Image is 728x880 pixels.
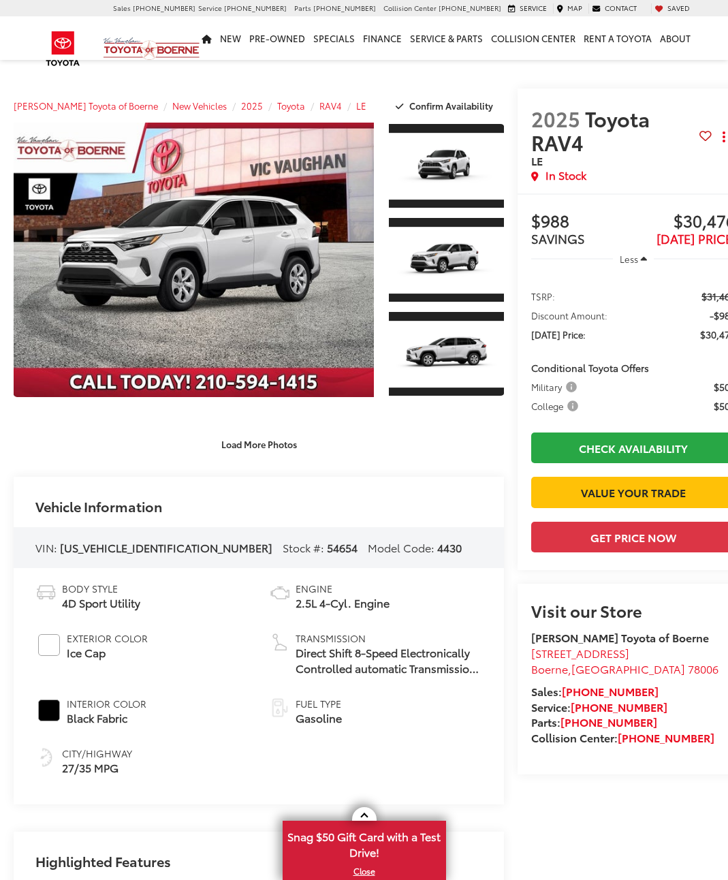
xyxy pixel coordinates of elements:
[224,3,287,13] span: [PHONE_NUMBER]
[62,582,140,595] span: Body Style
[198,3,222,13] span: Service
[283,539,324,555] span: Stock #:
[35,499,162,514] h2: Vehicle Information
[389,217,505,303] a: Expand Photo 2
[487,16,580,60] a: Collision Center
[62,747,132,760] span: City/Highway
[688,661,718,676] span: 78006
[571,661,685,676] span: [GEOGRAPHIC_DATA]
[613,247,654,271] button: Less
[37,27,89,71] img: Toyota
[172,99,227,112] a: New Vehicles
[531,661,718,676] span: ,
[113,3,131,13] span: Sales
[387,133,505,200] img: 2025 Toyota RAV4 LE
[296,631,482,645] span: Transmission
[383,3,437,13] span: Collision Center
[618,729,714,745] a: [PHONE_NUMBER]
[103,37,200,61] img: Vic Vaughan Toyota of Boerne
[571,699,667,714] a: [PHONE_NUMBER]
[531,380,580,394] span: Military
[531,399,581,413] span: College
[562,683,659,699] a: [PHONE_NUMBER]
[520,3,547,13] span: Service
[277,99,305,112] a: Toyota
[531,629,709,645] strong: [PERSON_NAME] Toyota of Boerne
[531,645,629,661] span: [STREET_ADDRESS]
[667,3,690,13] span: Saved
[212,432,306,456] button: Load More Photos
[296,595,390,611] span: 2.5L 4-Cyl. Engine
[439,3,501,13] span: [PHONE_NUMBER]
[356,99,366,112] a: LE
[245,16,309,60] a: Pre-Owned
[531,683,659,699] strong: Sales:
[60,539,272,555] span: [US_VEHICLE_IDENTIFICATION_NUMBER]
[437,539,462,555] span: 4430
[296,710,342,726] span: Gasoline
[620,253,638,265] span: Less
[67,645,148,661] span: Ice Cap
[309,16,359,60] a: Specials
[216,16,245,60] a: New
[319,99,342,112] a: RAV4
[327,539,358,555] span: 54654
[406,16,487,60] a: Service & Parts: Opens in a new tab
[241,99,263,112] a: 2025
[580,16,656,60] a: Rent a Toyota
[531,399,583,413] button: College
[553,3,586,13] a: Map
[531,645,718,676] a: [STREET_ADDRESS] Boerne,[GEOGRAPHIC_DATA] 78006
[531,328,586,341] span: [DATE] Price:
[387,321,505,388] img: 2025 Toyota RAV4 LE
[38,634,60,656] span: #FFFFFF
[409,99,493,112] span: Confirm Availability
[656,16,695,60] a: About
[531,309,607,322] span: Discount Amount:
[359,16,406,60] a: Finance
[35,853,171,868] h2: Highlighted Features
[588,3,640,13] a: Contact
[62,760,132,776] span: 27/35 MPG
[531,380,582,394] button: Military
[560,714,657,729] a: [PHONE_NUMBER]
[313,3,376,13] span: [PHONE_NUMBER]
[67,710,146,726] span: Black Fabric
[531,230,585,247] span: SAVINGS
[296,582,390,595] span: Engine
[531,289,555,303] span: TSRP:
[197,16,216,60] a: Home
[294,3,311,13] span: Parts
[14,123,374,397] a: Expand Photo 0
[388,94,505,118] button: Confirm Availability
[531,699,667,714] strong: Service:
[10,122,377,397] img: 2025 Toyota RAV4 LE
[14,99,158,112] span: [PERSON_NAME] Toyota of Boerne
[567,3,582,13] span: Map
[67,631,148,645] span: Exterior Color
[389,123,505,209] a: Expand Photo 1
[651,3,693,13] a: My Saved Vehicles
[368,539,434,555] span: Model Code:
[35,539,57,555] span: VIN:
[531,104,650,157] span: Toyota RAV4
[531,714,657,729] strong: Parts:
[531,361,649,375] span: Conditional Toyota Offers
[296,697,342,710] span: Fuel Type
[531,153,543,168] span: LE
[389,311,505,397] a: Expand Photo 3
[605,3,637,13] span: Contact
[67,697,146,710] span: Interior Color
[531,729,714,745] strong: Collision Center:
[531,212,633,232] span: $988
[133,3,195,13] span: [PHONE_NUMBER]
[531,104,580,133] span: 2025
[296,645,482,676] span: Direct Shift 8-Speed Electronically Controlled automatic Transmission with intelligence (ECT-i) a...
[38,700,60,721] span: #000000
[505,3,550,13] a: Service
